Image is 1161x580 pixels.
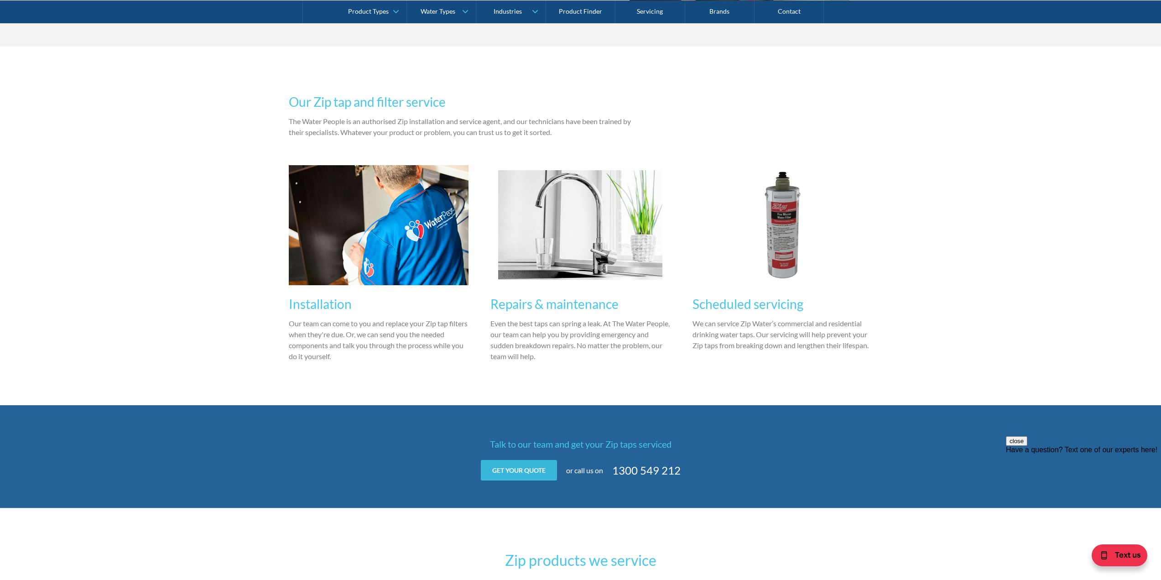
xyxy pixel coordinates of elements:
p: We can service Zip Water’s commercial and residential drinking water taps. Our servicing will hel... [692,318,873,351]
div: Product Types [348,7,389,15]
img: Repairs & maintenance [498,170,662,280]
div: Water Types [421,7,455,15]
p: or call us on [566,465,603,476]
a: Get your quote [481,460,557,481]
iframe: podium webchat widget prompt [1006,436,1161,546]
p: Our team can come to you and replace your Zip tap filters when they're due. Or, we can send you t... [289,318,469,362]
a: 1300 549 212 [612,462,681,479]
h2: Zip products we service [403,549,759,571]
h3: Scheduled servicing [692,294,873,314]
h3: Repairs & maintenance [490,294,671,314]
h3: Installation [289,294,469,314]
iframe: podium webchat widget bubble [1088,534,1161,580]
h3: Our Zip tap and filter service [289,92,639,111]
p: Even the best taps can spring a leak. At The Water People, our team can help you by providing eme... [490,318,671,362]
img: Scheduled servicing [700,170,864,280]
img: Installation [289,165,469,285]
div: Industries [494,7,522,15]
p: The Water People is an authorised Zip installation and service agent, and our technicians have be... [289,116,639,138]
h4: Talk to our team and get your Zip taps serviced [403,437,759,451]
